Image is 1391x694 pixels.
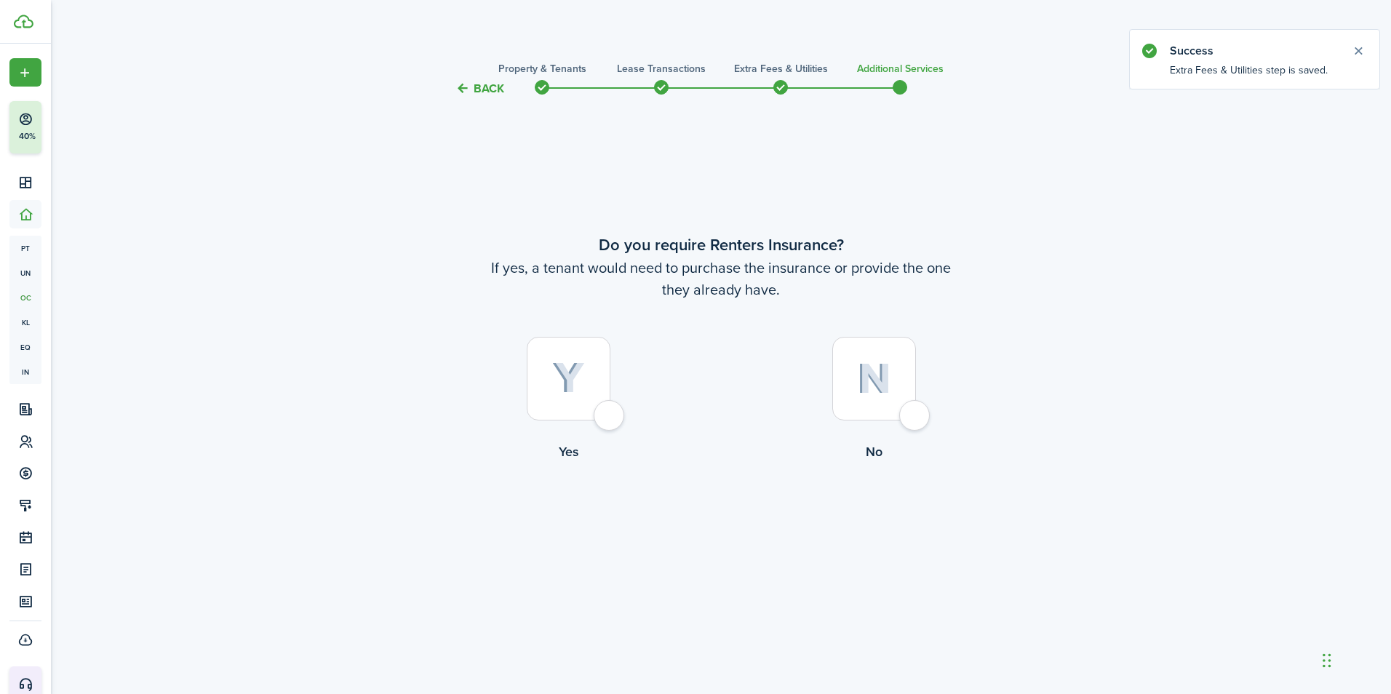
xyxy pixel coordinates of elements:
[552,362,585,394] img: Yes
[857,363,891,394] img: No
[1149,537,1391,694] iframe: Chat Widget
[9,58,41,87] button: Open menu
[734,61,828,76] h3: Extra fees & Utilities
[9,359,41,384] a: in
[9,285,41,310] a: oc
[617,61,706,76] h3: Lease Transactions
[415,233,1027,257] wizard-step-header-title: Do you require Renters Insurance?
[9,236,41,260] a: pt
[415,442,721,461] control-radio-card-title: Yes
[9,335,41,359] a: eq
[857,61,944,76] h3: Additional Services
[1348,41,1368,61] button: Close notify
[1323,639,1331,682] div: Drag
[9,310,41,335] a: kl
[14,15,33,28] img: TenantCloud
[1130,63,1379,89] notify-body: Extra Fees & Utilities step is saved.
[1170,42,1337,60] notify-title: Success
[9,260,41,285] a: un
[9,101,130,153] button: 40%
[721,442,1027,461] control-radio-card-title: No
[18,130,36,143] p: 40%
[455,81,504,96] button: Back
[415,257,1027,300] wizard-step-header-description: If yes, a tenant would need to purchase the insurance or provide the one they already have.
[498,61,586,76] h3: Property & Tenants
